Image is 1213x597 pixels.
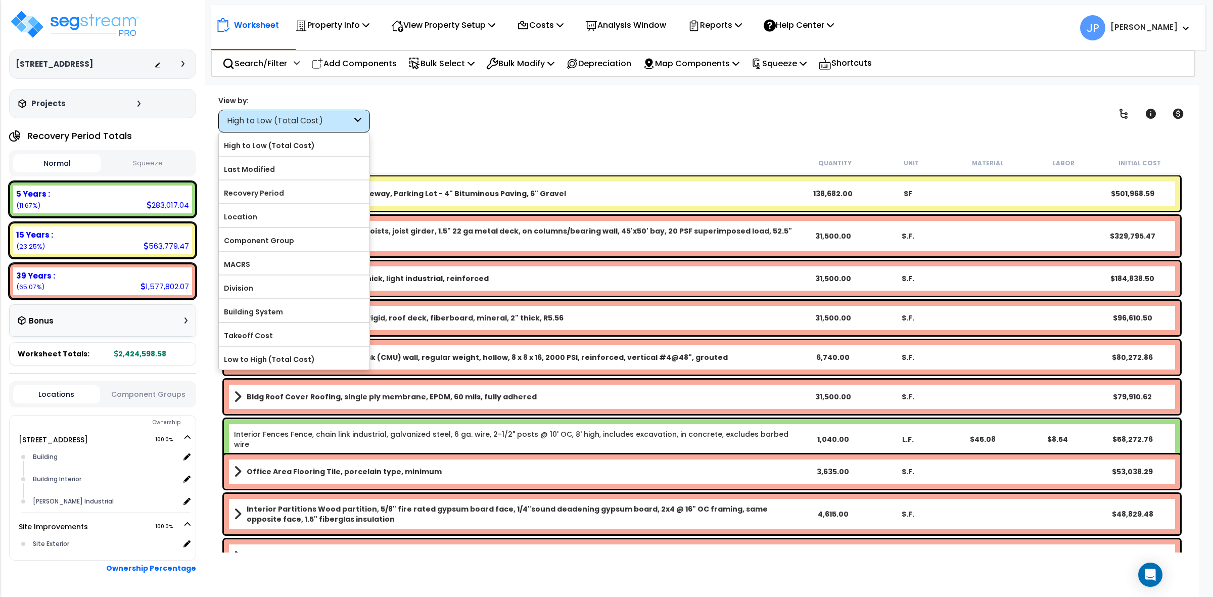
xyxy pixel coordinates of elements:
[106,563,196,573] b: Ownership Percentage
[1095,467,1170,477] div: $53,038.29
[30,451,179,463] div: Building
[29,317,54,326] h3: Bonus
[1095,509,1170,519] div: $48,829.48
[561,52,637,75] div: Depreciation
[234,18,279,32] p: Worksheet
[155,434,182,446] span: 100.0%
[234,226,796,246] a: Assembly Title
[764,18,834,32] p: Help Center
[870,552,945,562] div: S.F.
[247,467,442,477] b: Office Area Flooring Tile, porcelain type, minimum
[796,189,870,199] div: 138,682.00
[31,99,66,109] h3: Projects
[19,435,88,445] a: [STREET_ADDRESS] 100.0%
[870,509,945,519] div: S.F.
[219,281,369,296] label: Division
[796,352,870,362] div: 6,740.00
[870,313,945,323] div: S.F.
[234,390,796,404] a: Assembly Title
[247,392,537,402] b: Bldg Roof Cover Roofing, single ply membrane, EPDM, 60 mils, fully adhered
[247,504,796,524] b: Interior Partitions Wood partition, 5/8" fire rated gypsum board face, 1/4"sound deadening gypsum...
[751,57,807,70] p: Squeeze
[13,385,100,403] button: Locations
[16,201,40,210] small: (11.67%)
[234,271,796,286] a: Assembly Title
[870,434,945,444] div: L.F.
[796,231,870,241] div: 31,500.00
[247,226,796,246] b: Bldg Roof Structure Roof, steel joists, joist girder, 1.5" 22 ga metal deck, on columns/bearing w...
[234,465,796,479] a: Assembly Title
[796,434,870,444] div: 1,040.00
[1080,15,1105,40] span: JP
[105,389,192,400] button: Component Groups
[796,273,870,284] div: 31,500.00
[1095,352,1170,362] div: $80,272.86
[870,189,945,199] div: SF
[104,155,192,172] button: Squeeze
[818,56,872,71] p: Shortcuts
[1118,159,1161,167] small: Initial Cost
[16,59,93,69] h3: [STREET_ADDRESS]
[870,231,945,241] div: S.F.
[247,313,564,323] b: Bldg Roof Structure Insulation, rigid, roof deck, fiberboard, mineral, 2" thick, R5.56
[306,52,402,75] div: Add Components
[219,162,369,177] label: Last Modified
[1095,273,1170,284] div: $184,838.50
[796,552,870,562] div: 4,045.00
[147,200,189,210] div: 283,017.04
[144,241,189,251] div: 563,779.47
[141,281,189,292] div: 1,577,802.07
[218,96,370,106] div: View by:
[1095,231,1170,241] div: $329,795.47
[486,57,554,70] p: Bulk Modify
[18,349,89,359] span: Worksheet Totals:
[946,434,1020,444] div: $45.08
[219,304,369,319] label: Building System
[114,349,166,359] b: 2,424,598.58
[219,138,369,153] label: High to Low (Total Cost)
[1095,552,1170,562] div: $48,175.63
[155,521,182,533] span: 100.0%
[870,467,945,477] div: S.F.
[13,154,101,172] button: Normal
[972,159,1003,167] small: Material
[688,18,742,32] p: Reports
[585,18,666,32] p: Analysis Window
[219,352,369,367] label: Low to High (Total Cost)
[219,233,369,248] label: Component Group
[234,504,796,524] a: Assembly Title
[566,57,631,70] p: Depreciation
[30,538,179,550] div: Site Exterior
[904,159,919,167] small: Unit
[234,549,796,564] a: Assembly Title
[30,417,196,429] div: Ownership
[30,495,179,508] div: [PERSON_NAME] Industrial
[247,189,566,199] b: Site Asphalt Paving Asphalt Driveway, Parking Lot - 4" Bituminous Paving, 6" Gravel
[796,509,870,519] div: 4,615.00
[408,57,475,70] p: Bulk Select
[813,51,877,76] div: Shortcuts
[234,350,796,364] a: Assembly Title
[16,242,45,251] small: (23.25%)
[234,429,796,449] a: Individual Item
[643,57,739,70] p: Map Components
[1095,434,1170,444] div: $58,272.76
[9,9,141,39] img: logo_pro_r.png
[219,209,369,224] label: Location
[16,270,55,281] b: 39 Years :
[870,352,945,362] div: S.F.
[295,18,369,32] p: Property Info
[391,18,495,32] p: View Property Setup
[870,392,945,402] div: S.F.
[1095,392,1170,402] div: $79,910.62
[818,159,852,167] small: Quantity
[1053,159,1075,167] small: Labor
[219,328,369,343] label: Takeoff Cost
[311,57,397,70] p: Add Components
[517,18,564,32] p: Costs
[870,273,945,284] div: S.F.
[219,186,369,201] label: Recovery Period
[234,187,796,201] a: Assembly Title
[1095,313,1170,323] div: $96,610.50
[1110,22,1178,32] b: [PERSON_NAME]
